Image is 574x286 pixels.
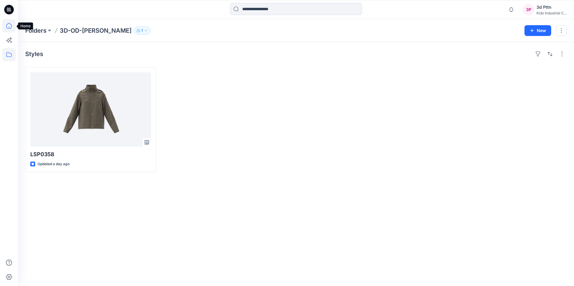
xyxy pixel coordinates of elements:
[536,4,566,11] div: 3d Pttn
[38,161,70,167] p: Updated a day ago
[141,27,143,34] p: 1
[523,4,534,15] div: 3P
[25,26,47,35] a: Folders
[30,150,151,159] p: LSP0358
[536,11,566,15] div: Kido Industrial C...
[30,72,151,147] a: LSP0358
[134,26,150,35] button: 1
[524,25,551,36] button: New
[25,50,43,58] h4: Styles
[60,26,131,35] p: 3D-OD-[PERSON_NAME]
